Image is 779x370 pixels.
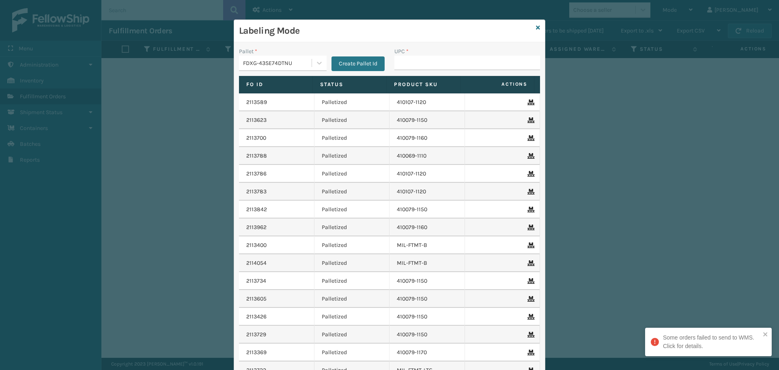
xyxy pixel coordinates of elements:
[314,254,390,272] td: Palletized
[389,93,465,111] td: 410107-1120
[246,348,267,357] a: 2113369
[527,296,532,302] i: Remove From Pallet
[246,170,267,178] a: 2113786
[527,350,532,355] i: Remove From Pallet
[527,207,532,212] i: Remove From Pallet
[527,260,532,266] i: Remove From Pallet
[246,331,266,339] a: 2113729
[527,189,532,195] i: Remove From Pallet
[389,147,465,165] td: 410069-1110
[314,165,390,183] td: Palletized
[314,308,390,326] td: Palletized
[389,344,465,361] td: 410079-1170
[314,129,390,147] td: Palletized
[246,188,267,196] a: 2113783
[389,290,465,308] td: 410079-1150
[246,134,266,142] a: 2113700
[389,326,465,344] td: 410079-1150
[314,183,390,201] td: Palletized
[389,236,465,254] td: MIL-FTMT-B
[527,225,532,230] i: Remove From Pallet
[246,81,305,88] label: Fo Id
[246,206,267,214] a: 2113842
[331,56,385,71] button: Create Pallet Id
[527,117,532,123] i: Remove From Pallet
[246,152,267,160] a: 2113788
[314,326,390,344] td: Palletized
[763,331,768,339] button: close
[314,344,390,361] td: Palletized
[314,147,390,165] td: Palletized
[527,100,532,105] i: Remove From Pallet
[239,25,533,37] h3: Labeling Mode
[246,277,266,285] a: 2113734
[389,219,465,236] td: 410079-1160
[389,254,465,272] td: MIL-FTMT-B
[314,219,390,236] td: Palletized
[389,165,465,183] td: 410107-1120
[527,153,532,159] i: Remove From Pallet
[314,201,390,219] td: Palletized
[246,313,267,321] a: 2113426
[243,59,312,67] div: FDXG-43SE74DTNU
[389,129,465,147] td: 410079-1160
[246,116,267,124] a: 2113623
[463,78,532,91] span: Actions
[527,332,532,338] i: Remove From Pallet
[320,81,379,88] label: Status
[246,98,267,106] a: 2113589
[246,259,267,267] a: 2114054
[527,314,532,320] i: Remove From Pallet
[314,111,390,129] td: Palletized
[527,242,532,248] i: Remove From Pallet
[246,241,267,249] a: 2113400
[389,183,465,201] td: 410107-1120
[389,272,465,290] td: 410079-1150
[314,93,390,111] td: Palletized
[246,295,267,303] a: 2113605
[394,47,409,56] label: UPC
[314,290,390,308] td: Palletized
[389,201,465,219] td: 410079-1150
[314,236,390,254] td: Palletized
[239,47,257,56] label: Pallet
[527,171,532,177] i: Remove From Pallet
[394,81,453,88] label: Product SKU
[389,308,465,326] td: 410079-1150
[246,223,267,232] a: 2113962
[314,272,390,290] td: Palletized
[663,333,760,351] div: Some orders failed to send to WMS. Click for details.
[527,135,532,141] i: Remove From Pallet
[527,278,532,284] i: Remove From Pallet
[389,111,465,129] td: 410079-1150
